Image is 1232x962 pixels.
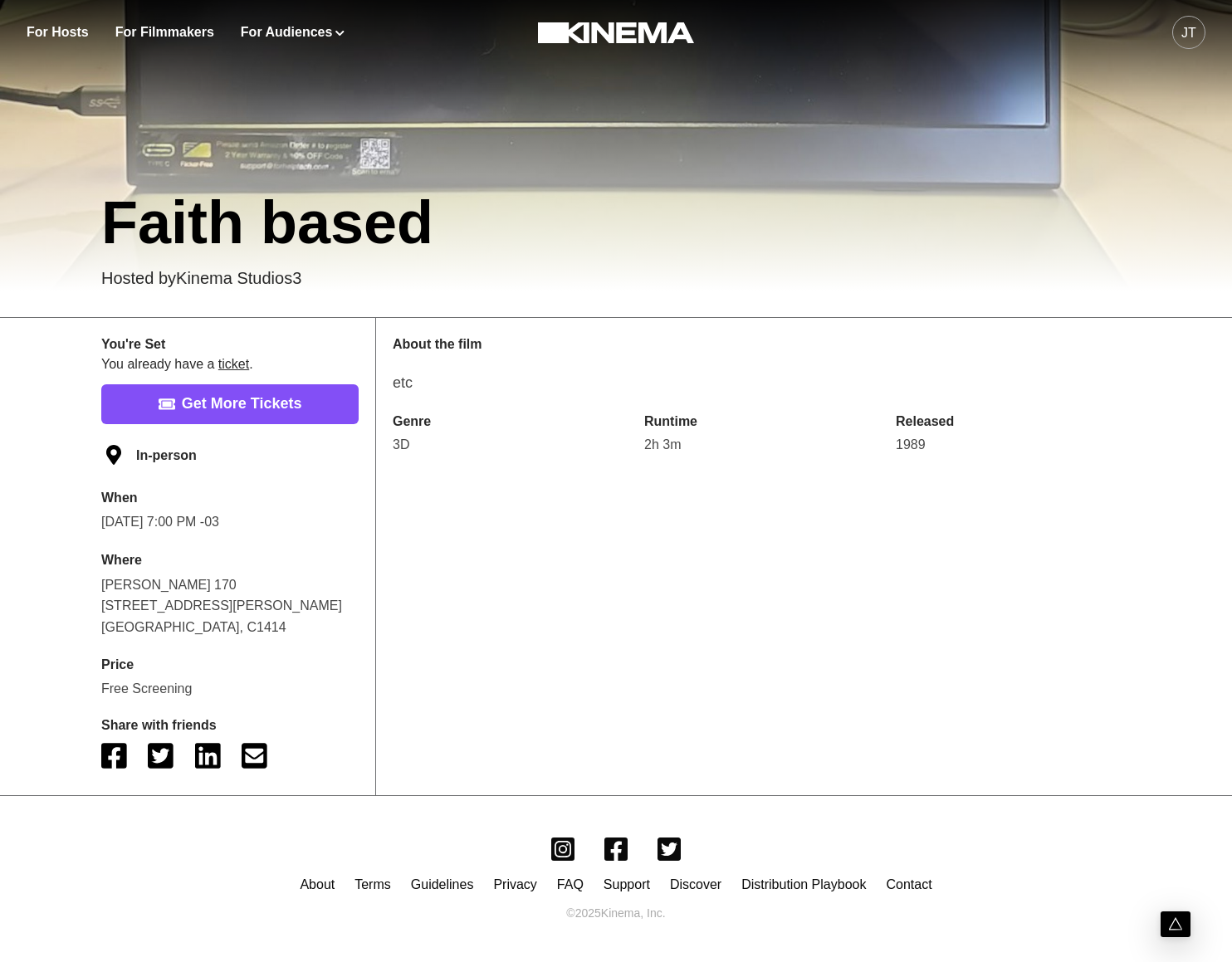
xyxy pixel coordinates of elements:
p: 1989 [896,435,1131,455]
p: [DATE] 7:00 PM -03 [101,511,359,533]
button: twitter [148,735,174,779]
a: About [300,877,335,891]
p: Released [896,412,1131,432]
a: Privacy [493,877,536,891]
a: Distribution Playbook [741,877,866,891]
p: Price [101,654,359,676]
button: email [242,735,267,779]
p: 3D [393,435,628,455]
p: Hosted by Kinema Studios3 [101,266,301,291]
div: JT [1181,23,1196,43]
p: Runtime [644,412,879,432]
a: Support [604,877,650,891]
a: FAQ [557,877,584,891]
button: facebook [101,735,127,779]
p: © 2025 Kinema, Inc. [566,905,665,922]
a: Discover [670,877,721,891]
p: [STREET_ADDRESS][PERSON_NAME] [GEOGRAPHIC_DATA], C1414 [101,595,359,637]
p: Genre [393,412,628,432]
a: ticket [218,357,249,371]
p: You already have a . [101,354,359,374]
a: For Hosts [27,22,89,42]
p: About the film [393,335,1131,354]
button: linkedin [195,735,221,779]
p: You're Set [101,335,359,354]
p: When [101,487,359,509]
a: Terms [354,877,391,891]
button: For Audiences [241,22,345,42]
p: Free Screening [101,679,359,699]
p: In-person [136,449,197,462]
a: Contact [886,877,931,891]
p: Where [101,549,359,571]
a: Guidelines [411,877,474,891]
h1: Faith based [101,187,792,258]
p: etc [393,371,1131,395]
p: Share with friends [101,715,267,735]
a: For Filmmakers [115,22,214,42]
p: [PERSON_NAME] 170 [101,574,359,596]
p: 2h 3m [644,435,879,455]
a: Get More Tickets [101,384,359,424]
